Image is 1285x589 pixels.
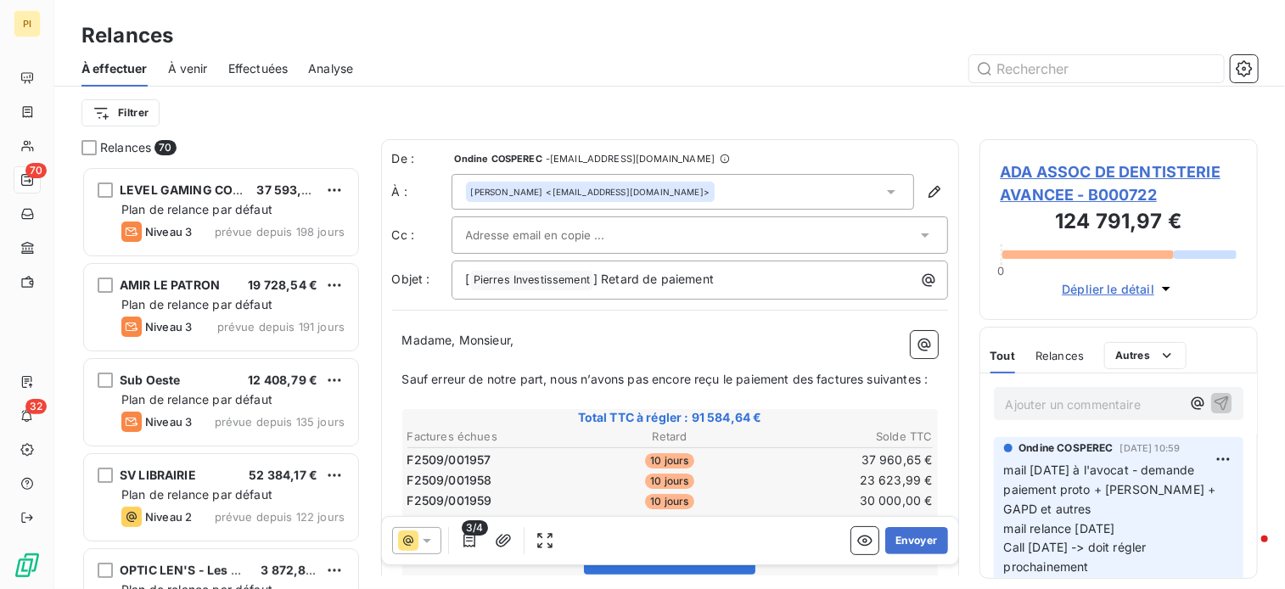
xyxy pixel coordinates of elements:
button: Envoyer [885,527,947,554]
span: Niveau 3 [145,320,192,334]
span: AMIR LE PATRON [120,278,220,292]
input: Rechercher [969,55,1224,82]
span: SV LIBRAIRIE [120,468,196,482]
span: Objet : [392,272,430,286]
span: [DATE] 10:59 [1120,443,1181,453]
h3: Relances [81,20,173,51]
span: F2509/001958 [407,472,492,489]
span: F2509/001959 [407,492,492,509]
span: Plan de relance par défaut [121,297,272,311]
span: Call [DATE] -> doit régler prochainement [1004,540,1150,574]
span: [ [466,272,470,286]
button: Autres [1104,342,1187,369]
span: 70 [25,163,47,178]
span: LEVEL GAMING CORNER [120,182,266,197]
span: À effectuer [81,60,148,77]
span: Effectuées [228,60,289,77]
td: 23 623,99 € [759,471,934,490]
span: Relances [1035,349,1084,362]
th: Factures échues [407,428,581,446]
div: <[EMAIL_ADDRESS][DOMAIN_NAME]> [471,186,710,198]
span: Sauf erreur de notre part, nous n’avons pas encore reçu le paiement des factures suivantes : [402,372,929,386]
span: 10 jours [645,453,693,468]
span: OPTIC LEN'S - Les Lilas [120,563,258,577]
span: F2509/001957 [407,452,491,468]
span: Total TTC à régler : 91 584,64 € [405,409,935,426]
span: - [EMAIL_ADDRESS][DOMAIN_NAME] [546,154,715,164]
span: 12 408,79 € [248,373,317,387]
span: Relances [100,139,151,156]
span: De : [392,150,452,167]
span: Déplier le détail [1062,280,1154,298]
span: 70 [154,140,176,155]
button: Filtrer [81,99,160,126]
span: 3 872,81 € [261,563,323,577]
h3: 124 791,97 € [1001,206,1237,240]
td: 30 000,00 € [759,491,934,510]
span: 0 [997,264,1004,278]
div: PI [14,10,41,37]
span: prévue depuis 198 jours [215,225,345,238]
span: mail relance [DATE] [1004,521,1115,536]
span: [PERSON_NAME] [471,186,543,198]
span: ADA ASSOC DE DENTISTERIE AVANCEE - B000722 [1001,160,1237,206]
span: 32 [25,399,47,414]
input: Adresse email en copie ... [466,222,648,248]
span: Niveau 2 [145,510,192,524]
button: Déplier le détail [1057,279,1180,299]
span: 10 jours [645,494,693,509]
img: Logo LeanPay [14,552,41,579]
th: Solde TTC [759,428,934,446]
span: Plan de relance par défaut [121,487,272,502]
span: Tout [990,349,1016,362]
span: À venir [168,60,208,77]
span: Ondine COSPEREC [1019,440,1114,456]
span: prévue depuis 135 jours [215,415,345,429]
span: mail [DATE] à l'avocat - demande paiement proto + [PERSON_NAME] + GAPD et autres [1004,463,1220,516]
span: Plan de relance par défaut [121,392,272,407]
iframe: Intercom live chat [1227,531,1268,572]
span: prévue depuis 191 jours [217,320,345,334]
label: À : [392,183,452,200]
span: ] Retard de paiement [593,272,714,286]
span: prévue depuis 122 jours [215,510,345,524]
div: grid [81,166,361,589]
span: Sub Oeste [120,373,180,387]
span: Niveau 3 [145,225,192,238]
td: 37 960,65 € [759,451,934,469]
span: 52 384,17 € [249,468,317,482]
span: Pierres Investissement [471,271,592,290]
span: Niveau 3 [145,415,192,429]
th: Retard [582,428,757,446]
span: 37 593,49 € [256,182,328,197]
span: Madame, Monsieur, [402,333,514,347]
span: 19 728,54 € [248,278,317,292]
label: Cc : [392,227,452,244]
span: Plan de relance par défaut [121,202,272,216]
span: Analyse [308,60,353,77]
span: 10 jours [645,474,693,489]
span: 3/4 [462,520,487,536]
span: Ondine COSPEREC [455,154,542,164]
